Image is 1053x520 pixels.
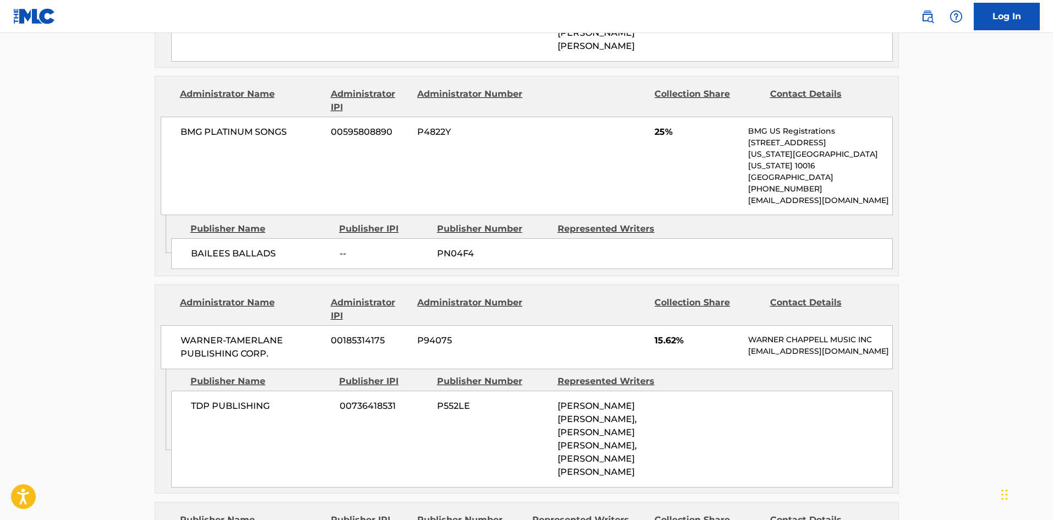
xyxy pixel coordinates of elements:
div: Contact Details [770,296,877,322]
span: P94075 [417,334,524,347]
span: P552LE [437,399,549,413]
p: BMG US Registrations [748,125,892,137]
div: Administrator Number [417,296,524,322]
p: [EMAIL_ADDRESS][DOMAIN_NAME] [748,195,892,206]
a: Public Search [916,6,939,28]
div: Represented Writers [558,375,670,388]
div: Publisher Name [190,222,331,236]
div: Administrator Name [180,296,323,322]
div: Administrator Number [417,87,524,114]
span: 00736418531 [340,399,429,413]
p: WARNER CHAPPELL MUSIC INC [748,334,892,346]
span: -- [340,247,429,260]
span: P4822Y [417,125,524,139]
div: Publisher Name [190,375,331,388]
img: MLC Logo [13,8,56,24]
div: Publisher IPI [339,222,429,236]
span: 00595808890 [331,125,409,139]
div: Publisher IPI [339,375,429,388]
span: [PERSON_NAME] [PERSON_NAME], [PERSON_NAME] [PERSON_NAME], [PERSON_NAME] [PERSON_NAME] [558,401,637,477]
p: [PHONE_NUMBER] [748,183,892,195]
div: Drag [1001,478,1008,511]
span: BAILEES BALLADS [191,247,331,260]
div: Represented Writers [558,222,670,236]
div: Administrator IPI [331,296,409,322]
iframe: Chat Widget [998,467,1053,520]
div: Publisher Number [437,375,549,388]
img: search [921,10,934,23]
span: 00185314175 [331,334,409,347]
p: [STREET_ADDRESS] [748,137,892,149]
div: Administrator Name [180,87,323,114]
p: [EMAIL_ADDRESS][DOMAIN_NAME] [748,346,892,357]
img: help [950,10,963,23]
div: Collection Share [654,296,761,322]
div: Administrator IPI [331,87,409,114]
span: 15.62% [654,334,740,347]
a: Log In [974,3,1040,30]
p: [GEOGRAPHIC_DATA] [748,172,892,183]
span: BMG PLATINUM SONGS [181,125,323,139]
span: TDP PUBLISHING [191,399,331,413]
div: Publisher Number [437,222,549,236]
div: Collection Share [654,87,761,114]
span: 25% [654,125,740,139]
span: WARNER-TAMERLANE PUBLISHING CORP. [181,334,323,360]
span: PN04F4 [437,247,549,260]
p: [US_STATE][GEOGRAPHIC_DATA][US_STATE] 10016 [748,149,892,172]
div: Help [945,6,967,28]
div: Contact Details [770,87,877,114]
